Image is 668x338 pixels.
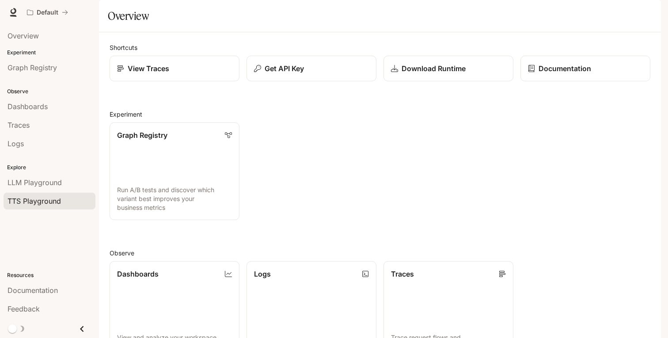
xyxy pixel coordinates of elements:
h2: Observe [110,248,650,258]
a: Documentation [520,56,650,81]
a: Download Runtime [383,56,513,81]
p: Download Runtime [402,63,466,74]
h2: Experiment [110,110,650,119]
p: Traces [391,269,414,279]
p: Default [37,9,58,16]
h1: Overview [108,7,149,25]
p: Run A/B tests and discover which variant best improves your business metrics [117,186,232,212]
a: Graph RegistryRun A/B tests and discover which variant best improves your business metrics [110,122,239,220]
button: All workspaces [23,4,72,21]
h2: Shortcuts [110,43,650,52]
a: View Traces [110,56,239,81]
p: Documentation [539,63,591,74]
p: Logs [254,269,271,279]
button: Get API Key [247,56,376,81]
p: View Traces [128,63,169,74]
p: Dashboards [117,269,159,279]
p: Get API Key [265,63,304,74]
p: Graph Registry [117,130,167,141]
